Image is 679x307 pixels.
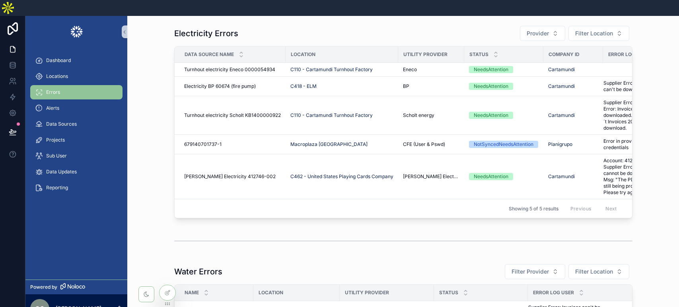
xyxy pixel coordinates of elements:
button: Select Button [505,264,565,279]
a: Data Sources [30,117,123,131]
a: Supplier Error: Supplier Error: Invoices can't be downloaded. There aren´t Invoices 2025 to downl... [603,99,660,131]
span: Planigrupo [548,141,572,148]
a: Cartamundi [548,112,575,119]
a: Powered by [25,280,127,294]
span: Errors [46,89,60,95]
button: Select Button [568,26,629,41]
span: Provider [527,29,549,37]
a: C110 - Cartamundi Turnhout Factory [290,112,373,119]
a: C110 - Cartamundi Turnhout Factory [290,66,373,73]
div: NeedsAttention [474,83,508,90]
span: Filter Location [575,268,613,276]
span: CFE (User & Pswd) [403,141,445,148]
a: C418 - ELM [290,83,393,89]
a: Eneco [403,66,459,73]
a: NeedsAttention [469,112,539,119]
a: 679140701737-1 [184,141,281,148]
a: Turnhout electricity Scholt KB1400000922 [184,112,281,119]
span: Locations [46,73,68,80]
a: Macroplaza [GEOGRAPHIC_DATA] [290,141,393,148]
span: BP [403,83,409,89]
a: Cartamundi [548,83,598,89]
span: Data source name [185,51,234,58]
a: C418 - ELM [290,83,317,89]
a: Data Updates [30,165,123,179]
a: Cartamundi [548,66,598,73]
a: [PERSON_NAME] Electricity 412746-002 [184,173,281,180]
a: C462 - United States Playing Cards Company [290,173,393,180]
span: Electricity BP 60674 (fire pump) [184,83,256,89]
span: Name [185,290,199,296]
span: 679140701737-1 [184,141,222,148]
span: Filter Location [575,29,613,37]
a: Scholt energy [403,112,459,119]
a: Alerts [30,101,123,115]
a: Cartamundi [548,66,575,73]
a: Cartamundi [548,112,598,119]
button: Select Button [568,264,629,279]
span: Error Log User [533,290,574,296]
a: BP [403,83,459,89]
span: Reporting [46,185,68,191]
span: Status [469,51,488,58]
span: Filter Provider [512,268,549,276]
a: Locations [30,69,123,84]
button: Select Button [520,26,565,41]
span: Powered by [30,284,57,290]
h1: Water Errors [174,266,222,277]
span: Error Log User [608,51,649,58]
a: Dashboard [30,53,123,68]
a: Planigrupo [548,141,598,148]
div: NeedsAttention [474,173,508,180]
span: Utility Provider [345,290,389,296]
span: Company Id [549,51,580,58]
span: Dashboard [46,57,71,64]
a: Cartamundi [548,173,598,180]
div: scrollable content [25,48,127,205]
a: NeedsAttention [469,66,539,73]
span: Location [259,290,283,296]
a: Error in provided credentials [603,138,660,151]
a: C110 - Cartamundi Turnhout Factory [290,112,393,119]
a: Supplier Error: Invoices can't be downloaded. [603,80,660,93]
div: NotSyncedNeedsAttention [474,141,533,148]
span: Eneco [403,66,417,73]
img: App logo [70,25,83,38]
a: NeedsAttention [469,83,539,90]
a: C110 - Cartamundi Turnhout Factory [290,66,393,73]
span: Alerts [46,105,59,111]
span: Data Updates [46,169,77,175]
div: NeedsAttention [474,112,508,119]
span: Data Sources [46,121,77,127]
span: Utility Provider [403,51,447,58]
span: Projects [46,137,65,143]
div: NeedsAttention [474,66,508,73]
a: Cartamundi [548,83,575,89]
span: Sub User [46,153,67,159]
a: Cartamundi [548,173,575,180]
span: [PERSON_NAME] Electricity 412746-002 [184,173,276,180]
a: Projects [30,133,123,147]
a: Macroplaza [GEOGRAPHIC_DATA] [290,141,368,148]
span: Location [291,51,315,58]
a: CFE (User & Pswd) [403,141,459,148]
a: Reporting [30,181,123,195]
span: Turnhout electricity Eneco 0000054934 [184,66,275,73]
a: Turnhout electricity Eneco 0000054934 [184,66,281,73]
a: [PERSON_NAME] Electric [403,173,459,180]
a: NotSyncedNeedsAttention [469,141,539,148]
a: Sub User [30,149,123,163]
